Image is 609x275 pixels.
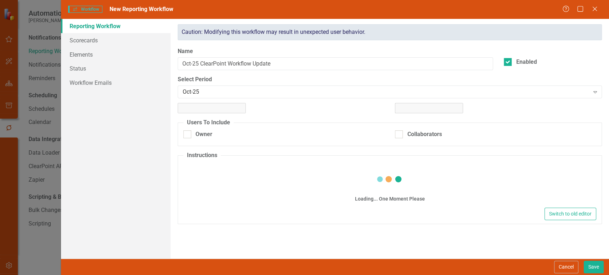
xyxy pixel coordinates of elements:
div: Owner [196,130,212,139]
div: Loading... One Moment Please [355,195,425,202]
input: Name [178,57,493,71]
a: Elements [61,47,171,62]
a: Reporting Workflow [61,19,171,33]
a: Workflow Emails [61,76,171,90]
a: Status [61,61,171,76]
div: Caution: Modifying this workflow may result in unexpected user behavior. [178,24,602,40]
button: Cancel [554,261,578,273]
button: Save [584,261,604,273]
label: Select Period [178,76,602,84]
legend: Instructions [183,151,221,160]
legend: Users To Include [183,119,234,127]
div: Enabled [516,58,537,66]
div: Oct-25 [183,88,589,96]
span: New Reporting Workflow [110,6,173,12]
span: Workflow [68,6,102,13]
div: Collaborators [407,130,442,139]
a: Scorecards [61,33,171,47]
label: Name [178,47,493,56]
button: Switch to old editor [544,208,596,220]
